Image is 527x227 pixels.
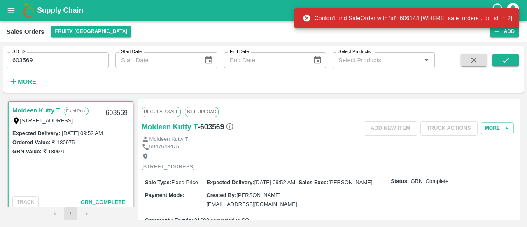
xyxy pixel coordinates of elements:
label: [STREET_ADDRESS] [20,117,73,124]
button: Add [490,26,519,37]
label: ₹ 180975 [52,139,75,145]
strong: More [18,78,36,85]
span: [PERSON_NAME] [329,179,373,185]
button: More [481,122,514,134]
input: End Date [224,52,306,68]
label: Sale Type : [145,179,171,185]
label: Payment Mode : [145,192,184,198]
label: Created By : [206,192,236,198]
label: SO ID [12,49,25,55]
label: Expected Delivery : [12,130,60,136]
input: Select Products [335,55,419,66]
span: Fixed Price [171,179,198,185]
span: [DATE] 09:52 AM [254,179,295,185]
input: Start Date [115,52,198,68]
div: customer-support [491,3,506,18]
label: Start Date [121,49,142,55]
span: GRN_Complete [81,199,125,205]
button: Open [421,55,432,66]
label: Expected Delivery : [206,179,254,185]
span: GRN_Complete [410,178,448,185]
button: Select DC [51,26,132,37]
button: Choose date [201,52,217,68]
div: Sales Orders [7,26,44,37]
label: Select Products [338,49,371,55]
p: 9947648475 [149,143,179,151]
a: Moideen Kutty T [12,105,60,116]
button: open drawer [2,1,21,20]
button: Choose date [310,52,325,68]
button: More [7,75,38,89]
span: Regular Sale [142,107,181,117]
a: Supply Chain [37,5,491,16]
button: page 1 [64,207,77,220]
span: Enquiry 21693 converted to SO [175,217,249,225]
label: Status: [391,178,409,185]
label: ₹ 180975 [43,148,66,154]
label: Comment : [145,217,173,225]
img: logo [21,2,37,19]
label: Ordered Value: [12,139,50,145]
span: [PERSON_NAME][EMAIL_ADDRESS][DOMAIN_NAME] [206,192,297,207]
label: End Date [230,49,249,55]
label: GRN Value: [12,148,42,154]
h6: - 603569 [198,121,234,133]
p: [STREET_ADDRESS] [142,163,195,171]
a: Moideen Kutty T [142,121,198,133]
input: Enter SO ID [7,52,109,68]
div: account of current user [506,2,520,19]
div: Couldn't find SaleOrder with 'id'=606144 [WHERE `sale_orders`.`dc_id` = ?] [303,11,512,26]
nav: pagination navigation [47,207,94,220]
b: Supply Chain [37,6,83,14]
span: Bill Upload [185,107,218,117]
div: 603569 [101,103,133,123]
label: Sales Exec : [298,179,328,185]
p: Fixed Price [64,107,89,115]
p: Moideen Kutty T [149,136,188,143]
label: [DATE] 09:52 AM [62,130,103,136]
